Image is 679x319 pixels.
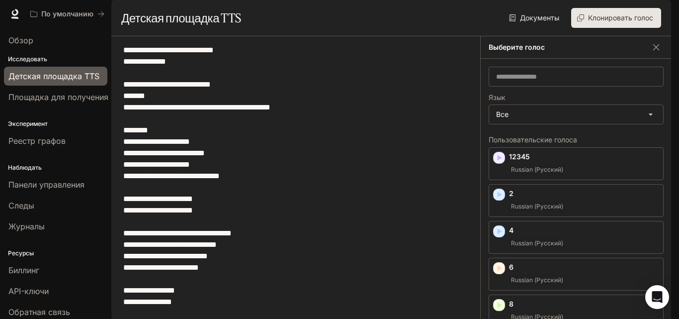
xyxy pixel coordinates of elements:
[41,9,93,18] font: По умолчанию
[496,110,509,118] font: Все
[26,4,109,24] button: Все рабочие пространства
[511,276,563,284] font: Russian (Русский)
[511,166,563,173] font: Russian (Русский)
[509,189,513,198] font: 2
[511,239,563,247] font: Russian (Русский)
[571,8,661,28] button: Клонировать голос
[507,8,563,28] a: Документы
[645,285,669,309] div: Открытый Интерком Мессенджер
[520,13,559,22] font: Документы
[489,93,506,102] font: Язык
[509,152,530,161] font: 12345
[121,10,241,25] font: Детская площадка TTS
[588,13,653,22] font: Клонировать голос
[489,135,577,144] font: Пользовательские голоса
[509,263,513,271] font: 6
[511,203,563,210] font: Russian (Русский)
[509,300,513,308] font: 8
[489,105,663,124] div: Все
[509,226,513,234] font: 4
